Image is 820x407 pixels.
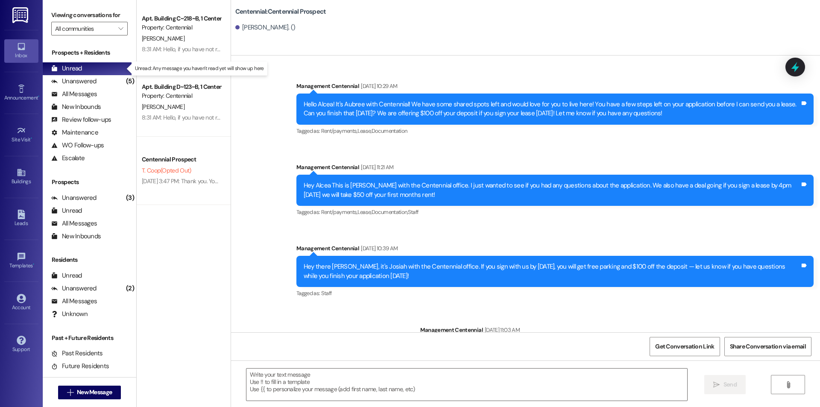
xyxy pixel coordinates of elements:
[357,208,372,216] span: Lease ,
[724,337,811,356] button: Share Conversation via email
[43,334,136,343] div: Past + Future Residents
[43,178,136,187] div: Prospects
[51,90,97,99] div: All Messages
[51,284,97,293] div: Unanswered
[118,25,123,32] i: 
[304,181,800,199] div: Hey Alcea This is [PERSON_NAME] with the Centennial office. I just wanted to see if you had any q...
[51,77,97,86] div: Unanswered
[142,91,221,100] div: Property: Centennial
[655,342,714,351] span: Get Conversation Link
[51,219,97,228] div: All Messages
[321,208,357,216] span: Rent/payments ,
[4,291,38,314] a: Account
[124,282,136,295] div: (2)
[730,342,806,351] span: Share Conversation via email
[372,208,408,216] span: Documentation ,
[58,386,121,399] button: New Message
[51,64,82,73] div: Unread
[408,208,419,216] span: Staff
[372,127,407,135] span: Documentation
[43,255,136,264] div: Residents
[51,128,98,137] div: Maintenance
[142,82,221,91] div: Apt. Building D~123~B, 1 Centennial
[296,82,814,94] div: Management Centennial
[67,389,73,396] i: 
[142,35,184,42] span: [PERSON_NAME]
[77,388,112,397] span: New Message
[4,207,38,230] a: Leads
[235,7,326,16] b: Centennial: Centennial Prospect
[51,154,85,163] div: Escalate
[51,115,111,124] div: Review follow-ups
[51,193,97,202] div: Unanswered
[359,163,393,172] div: [DATE] 11:21 AM
[420,325,814,337] div: Management Centennial
[142,177,563,185] div: [DATE] 3:47 PM: Thank you. You will no longer receive texts from this thread. Please reply with '...
[785,381,791,388] i: 
[124,191,136,205] div: (3)
[124,75,136,88] div: (5)
[4,39,38,62] a: Inbox
[135,65,264,72] p: Unread: Any message you haven't read yet will show up here
[12,7,30,23] img: ResiDesk Logo
[142,23,221,32] div: Property: Centennial
[4,333,38,356] a: Support
[142,103,184,111] span: [PERSON_NAME]
[142,155,221,164] div: Centennial Prospect
[304,100,800,118] div: Hello Alcea! It's Aubree with Centennial! We have some shared spots left and would love for you t...
[713,381,720,388] i: 
[235,23,296,32] div: [PERSON_NAME]. ()
[51,102,101,111] div: New Inbounds
[33,261,34,267] span: •
[296,163,814,175] div: Management Centennial
[51,141,104,150] div: WO Follow-ups
[38,94,39,100] span: •
[4,165,38,188] a: Buildings
[304,262,800,281] div: Hey there [PERSON_NAME], it's Josiah with the Centennial office. If you sign with us by [DATE], y...
[704,375,746,394] button: Send
[142,45,770,53] div: 8:31 AM: Hello, if you have not received an email saying your parking permit is good to go or you...
[142,167,191,174] span: T. Coop (Opted Out)
[296,244,814,256] div: Management Centennial
[31,135,32,141] span: •
[357,127,372,135] span: Lease ,
[51,362,109,371] div: Future Residents
[55,22,114,35] input: All communities
[359,244,398,253] div: [DATE] 10:39 AM
[4,123,38,146] a: Site Visit •
[296,206,814,218] div: Tagged as:
[51,9,128,22] label: Viewing conversations for
[723,380,737,389] span: Send
[142,14,221,23] div: Apt. Building C~218~B, 1 Centennial
[296,287,814,299] div: Tagged as:
[43,48,136,57] div: Prospects + Residents
[4,249,38,272] a: Templates •
[51,297,97,306] div: All Messages
[650,337,720,356] button: Get Conversation Link
[51,232,101,241] div: New Inbounds
[51,349,103,358] div: Past Residents
[321,127,357,135] span: Rent/payments ,
[51,310,88,319] div: Unknown
[51,206,82,215] div: Unread
[483,325,520,334] div: [DATE] 11:03 AM
[359,82,397,91] div: [DATE] 10:29 AM
[51,271,82,280] div: Unread
[321,290,332,297] span: Staff
[142,114,770,121] div: 8:31 AM: Hello, if you have not received an email saying your parking permit is good to go or you...
[296,125,814,137] div: Tagged as:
